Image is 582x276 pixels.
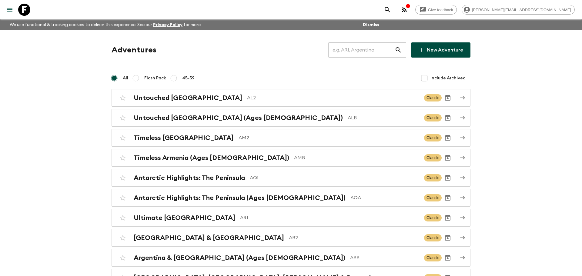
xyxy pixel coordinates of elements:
[112,169,470,187] a: Antarctic Highlights: The PeninsulaAQ1ClassicArchive
[247,94,419,101] p: AL2
[424,194,442,201] span: Classic
[442,212,454,224] button: Archive
[424,94,442,101] span: Classic
[112,89,470,107] a: Untouched [GEOGRAPHIC_DATA]AL2ClassicArchive
[442,232,454,244] button: Archive
[289,234,419,241] p: AB2
[442,172,454,184] button: Archive
[134,154,289,162] h2: Timeless Armenia (Ages [DEMOGRAPHIC_DATA])
[430,75,466,81] span: Include Archived
[134,194,346,202] h2: Antarctic Highlights: The Peninsula (Ages [DEMOGRAPHIC_DATA])
[424,134,442,141] span: Classic
[239,134,419,141] p: AM2
[424,254,442,261] span: Classic
[112,44,156,56] h1: Adventures
[123,75,128,81] span: All
[411,42,470,58] a: New Adventure
[112,249,470,267] a: Argentina & [GEOGRAPHIC_DATA] (Ages [DEMOGRAPHIC_DATA])ABBClassicArchive
[462,5,575,15] div: [PERSON_NAME][EMAIL_ADDRESS][DOMAIN_NAME]
[134,94,242,102] h2: Untouched [GEOGRAPHIC_DATA]
[424,114,442,121] span: Classic
[328,42,395,58] input: e.g. AR1, Argentina
[424,154,442,161] span: Classic
[250,174,419,181] p: AQ1
[442,92,454,104] button: Archive
[144,75,166,81] span: Flash Pack
[134,214,235,222] h2: Ultimate [GEOGRAPHIC_DATA]
[7,19,204,30] p: We use functional & tracking cookies to deliver this experience. See our for more.
[424,174,442,181] span: Classic
[112,209,470,227] a: Ultimate [GEOGRAPHIC_DATA]AR1ClassicArchive
[442,252,454,264] button: Archive
[112,109,470,127] a: Untouched [GEOGRAPHIC_DATA] (Ages [DEMOGRAPHIC_DATA])ALBClassicArchive
[442,152,454,164] button: Archive
[134,234,284,242] h2: [GEOGRAPHIC_DATA] & [GEOGRAPHIC_DATA]
[442,132,454,144] button: Archive
[134,254,345,262] h2: Argentina & [GEOGRAPHIC_DATA] (Ages [DEMOGRAPHIC_DATA])
[182,75,195,81] span: 45-59
[424,234,442,241] span: Classic
[424,214,442,221] span: Classic
[112,149,470,167] a: Timeless Armenia (Ages [DEMOGRAPHIC_DATA])AMBClassicArchive
[240,214,419,221] p: AR1
[381,4,393,16] button: search adventures
[361,21,381,29] button: Dismiss
[348,114,419,121] p: ALB
[415,5,457,15] a: Give feedback
[4,4,16,16] button: menu
[134,174,245,182] h2: Antarctic Highlights: The Peninsula
[350,194,419,201] p: AQA
[442,192,454,204] button: Archive
[442,112,454,124] button: Archive
[294,154,419,161] p: AMB
[350,254,419,261] p: ABB
[134,114,343,122] h2: Untouched [GEOGRAPHIC_DATA] (Ages [DEMOGRAPHIC_DATA])
[153,23,182,27] a: Privacy Policy
[112,129,470,147] a: Timeless [GEOGRAPHIC_DATA]AM2ClassicArchive
[469,8,574,12] span: [PERSON_NAME][EMAIL_ADDRESS][DOMAIN_NAME]
[134,134,234,142] h2: Timeless [GEOGRAPHIC_DATA]
[112,229,470,247] a: [GEOGRAPHIC_DATA] & [GEOGRAPHIC_DATA]AB2ClassicArchive
[112,189,470,207] a: Antarctic Highlights: The Peninsula (Ages [DEMOGRAPHIC_DATA])AQAClassicArchive
[425,8,457,12] span: Give feedback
